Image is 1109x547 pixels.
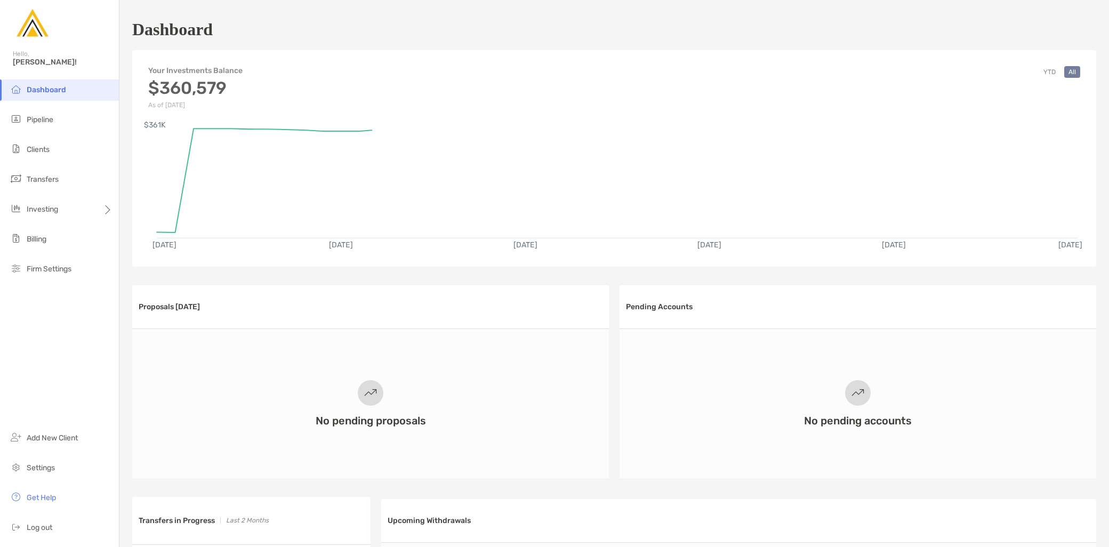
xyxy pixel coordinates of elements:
img: add_new_client icon [10,431,22,444]
span: Transfers [27,175,59,184]
span: Firm Settings [27,264,71,273]
p: Last 2 Months [226,514,269,527]
span: [PERSON_NAME]! [13,58,112,67]
span: Add New Client [27,433,78,443]
img: transfers icon [10,172,22,185]
text: [DATE] [1058,240,1082,250]
h3: Proposals [DATE] [139,302,200,311]
img: logout icon [10,520,22,533]
img: Zoe Logo [13,4,51,43]
text: [DATE] [513,240,537,250]
span: Get Help [27,493,56,502]
h3: Upcoming Withdrawals [388,516,471,525]
img: clients icon [10,142,22,155]
h3: Pending Accounts [626,302,693,311]
span: Clients [27,145,50,154]
span: Dashboard [27,85,66,94]
span: Investing [27,205,58,214]
h4: Your Investments Balance [148,66,243,75]
text: [DATE] [882,240,906,250]
img: dashboard icon [10,83,22,95]
h3: $360,579 [148,78,243,98]
text: [DATE] [152,240,176,250]
img: pipeline icon [10,112,22,125]
text: $361K [144,120,166,130]
img: firm-settings icon [10,262,22,275]
span: Settings [27,463,55,472]
button: All [1064,66,1080,78]
span: Pipeline [27,115,53,124]
h3: No pending proposals [316,414,426,427]
h1: Dashboard [132,20,213,39]
img: billing icon [10,232,22,245]
h3: Transfers in Progress [139,516,215,525]
text: [DATE] [329,240,353,250]
img: settings icon [10,461,22,473]
img: get-help icon [10,490,22,503]
h3: No pending accounts [804,414,912,427]
text: [DATE] [697,240,721,250]
img: investing icon [10,202,22,215]
span: Billing [27,235,46,244]
p: As of [DATE] [148,101,243,109]
button: YTD [1039,66,1060,78]
span: Log out [27,523,52,532]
